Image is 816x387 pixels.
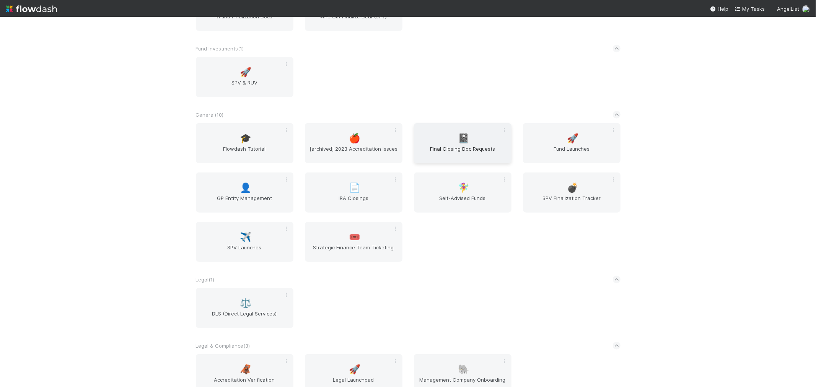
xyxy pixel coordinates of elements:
span: 🎓 [240,133,251,143]
span: 🚀 [567,133,578,143]
span: Fund Launches [526,145,617,160]
a: 🍎[archived] 2023 Accreditation Issues [305,123,402,163]
span: ⚖️ [240,298,251,308]
span: 📓 [458,133,469,143]
a: My Tasks [735,5,765,13]
img: logo-inverted-e16ddd16eac7371096b0.svg [6,2,57,15]
span: AngelList [777,6,799,12]
span: ✈️ [240,232,251,242]
span: 🍎 [349,133,360,143]
a: 💣SPV Finalization Tracker [523,172,621,213]
span: 💣 [567,183,578,193]
span: 🚀 [240,67,251,77]
span: Self-Advised Funds [417,194,508,210]
a: ⚖️DLS (Direct Legal Services) [196,288,293,328]
a: 🎓Flowdash Tutorial [196,123,293,163]
span: General ( 10 ) [196,112,224,118]
span: Strategic Finance Team Ticketing [308,244,399,259]
div: Help [710,5,728,13]
span: IRA Closings [308,194,399,210]
span: SPV Launches [199,244,290,259]
span: 📄 [349,183,360,193]
span: 🧚‍♀️ [458,183,469,193]
img: avatar_cbf6e7c1-1692-464b-bc1b-b8582b2cbdce.png [802,5,810,13]
a: 🚀SPV & RUV [196,57,293,97]
a: 🧚‍♀️Self-Advised Funds [414,172,511,213]
span: Wire Out Finalize Deal (SPV) [308,13,399,28]
a: ✈️SPV Launches [196,222,293,262]
span: [archived] 2023 Accreditation Issues [308,145,399,160]
span: 🦧 [240,364,251,374]
span: GP Entity Management [199,194,290,210]
span: vFund Finalization Docs [199,13,290,28]
a: 🎟️Strategic Finance Team Ticketing [305,222,402,262]
span: Flowdash Tutorial [199,145,290,160]
a: 👤GP Entity Management [196,172,293,213]
a: 📓Final Closing Doc Requests [414,123,511,163]
a: 🚀Fund Launches [523,123,621,163]
a: 📄IRA Closings [305,172,402,213]
span: 👤 [240,183,251,193]
span: 🐘 [458,364,469,374]
span: Legal & Compliance ( 3 ) [196,343,250,349]
span: 🚀 [349,364,360,374]
span: Final Closing Doc Requests [417,145,508,160]
span: Fund Investments ( 1 ) [196,46,244,52]
span: My Tasks [735,6,765,12]
span: DLS (Direct Legal Services) [199,310,290,325]
span: 🎟️ [349,232,360,242]
span: Legal ( 1 ) [196,276,215,283]
span: SPV Finalization Tracker [526,194,617,210]
span: SPV & RUV [199,79,290,94]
